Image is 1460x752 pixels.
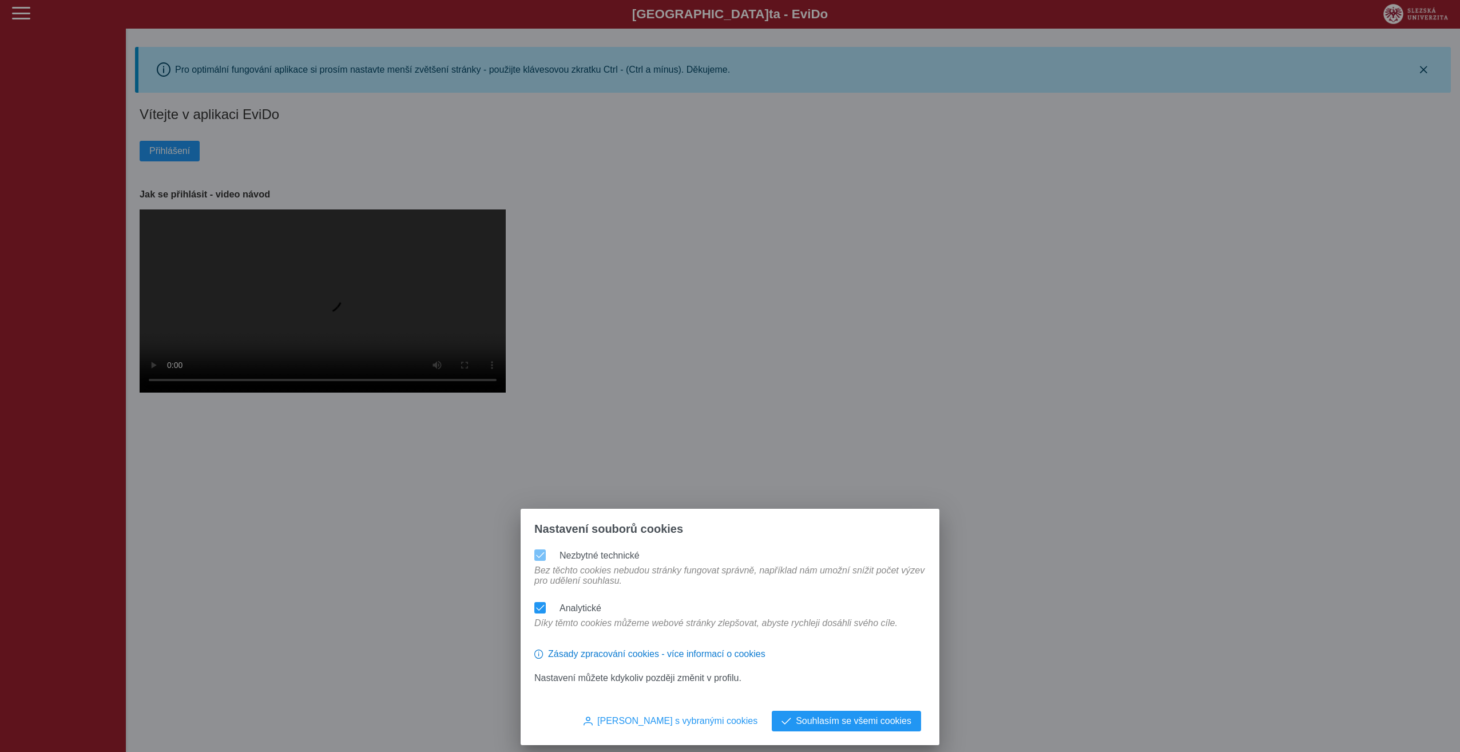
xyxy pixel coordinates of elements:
div: Bez těchto cookies nebudou stránky fungovat správně, například nám umožní snížit počet výzev pro ... [530,565,930,597]
span: Souhlasím se všemi cookies [796,716,911,726]
a: Zásady zpracování cookies - více informací o cookies [534,654,765,663]
span: Nastavení souborů cookies [534,523,683,536]
button: Souhlasím se všemi cookies [772,711,921,731]
span: Zásady zpracování cookies - více informací o cookies [548,649,765,659]
button: Zásady zpracování cookies - více informací o cookies [534,644,765,664]
label: Analytické [560,603,601,613]
p: Nastavení můžete kdykoliv později změnit v profilu. [534,673,926,683]
div: Díky těmto cookies můžeme webové stránky zlepšovat, abyste rychleji dosáhli svého cíle. [530,618,902,640]
button: [PERSON_NAME] s vybranými cookies [574,711,767,731]
span: [PERSON_NAME] s vybranými cookies [597,716,757,726]
label: Nezbytné technické [560,551,640,560]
